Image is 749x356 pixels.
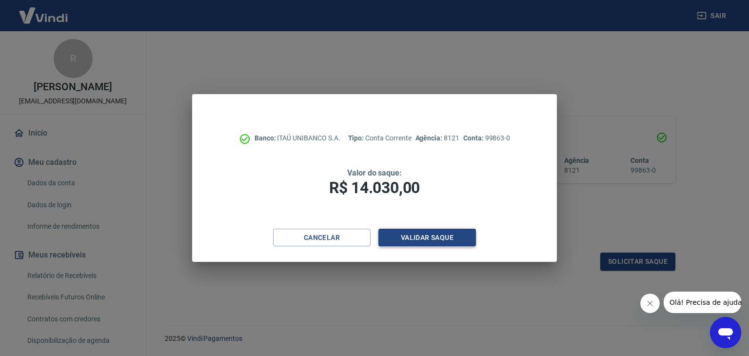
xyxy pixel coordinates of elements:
span: Valor do saque: [347,168,402,178]
span: Olá! Precisa de ajuda? [6,7,82,15]
span: R$ 14.030,00 [329,178,420,197]
span: Agência: [415,134,444,142]
iframe: Fechar mensagem [640,294,660,313]
button: Cancelar [273,229,371,247]
span: Conta: [463,134,485,142]
iframe: Botão para abrir a janela de mensagens [710,317,741,348]
p: Conta Corrente [348,133,412,143]
span: Tipo: [348,134,366,142]
iframe: Mensagem da empresa [664,292,741,313]
p: 99863-0 [463,133,510,143]
p: ITAÚ UNIBANCO S.A. [255,133,340,143]
span: Banco: [255,134,277,142]
button: Validar saque [378,229,476,247]
p: 8121 [415,133,459,143]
